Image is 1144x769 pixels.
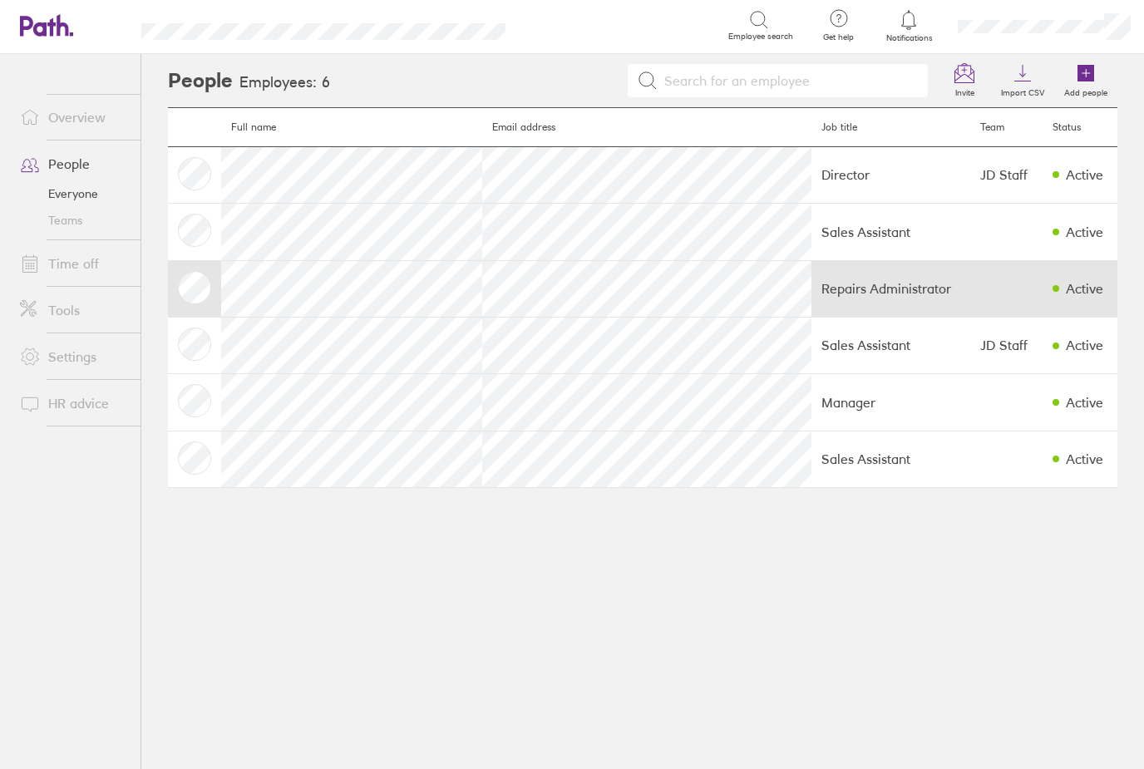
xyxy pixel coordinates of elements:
a: Time off [7,247,141,280]
th: Full name [221,108,482,147]
th: Job title [811,108,971,147]
a: Tools [7,293,141,327]
label: Add people [1054,83,1117,98]
td: JD Staff [970,146,1042,203]
td: Sales Assistant [811,204,971,260]
a: People [7,147,141,180]
a: Overview [7,101,141,134]
div: Active [1066,281,1103,296]
td: Sales Assistant [811,431,971,487]
input: Search for an employee [658,65,919,96]
div: Active [1066,395,1103,410]
td: Director [811,146,971,203]
a: Notifications [882,8,936,43]
span: Get help [811,32,865,42]
td: Manager [811,374,971,431]
span: Notifications [882,33,936,43]
th: Team [970,108,1042,147]
a: Teams [7,207,141,234]
h2: People [168,54,233,107]
a: Add people [1054,54,1117,107]
td: JD Staff [970,317,1042,373]
h3: Employees: 6 [239,74,330,91]
a: Settings [7,340,141,373]
a: Import CSV [991,54,1054,107]
a: Everyone [7,180,141,207]
span: Employee search [728,32,793,42]
td: Sales Assistant [811,317,971,373]
th: Email address [482,108,811,147]
td: Repairs Administrator [811,260,971,317]
div: Active [1066,167,1103,182]
a: Invite [938,54,991,107]
div: Active [1066,224,1103,239]
th: Status [1043,108,1118,147]
label: Invite [945,83,984,98]
a: HR advice [7,387,141,420]
div: Active [1066,451,1103,466]
div: Search [550,17,593,32]
div: Active [1066,338,1103,352]
label: Import CSV [991,83,1054,98]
